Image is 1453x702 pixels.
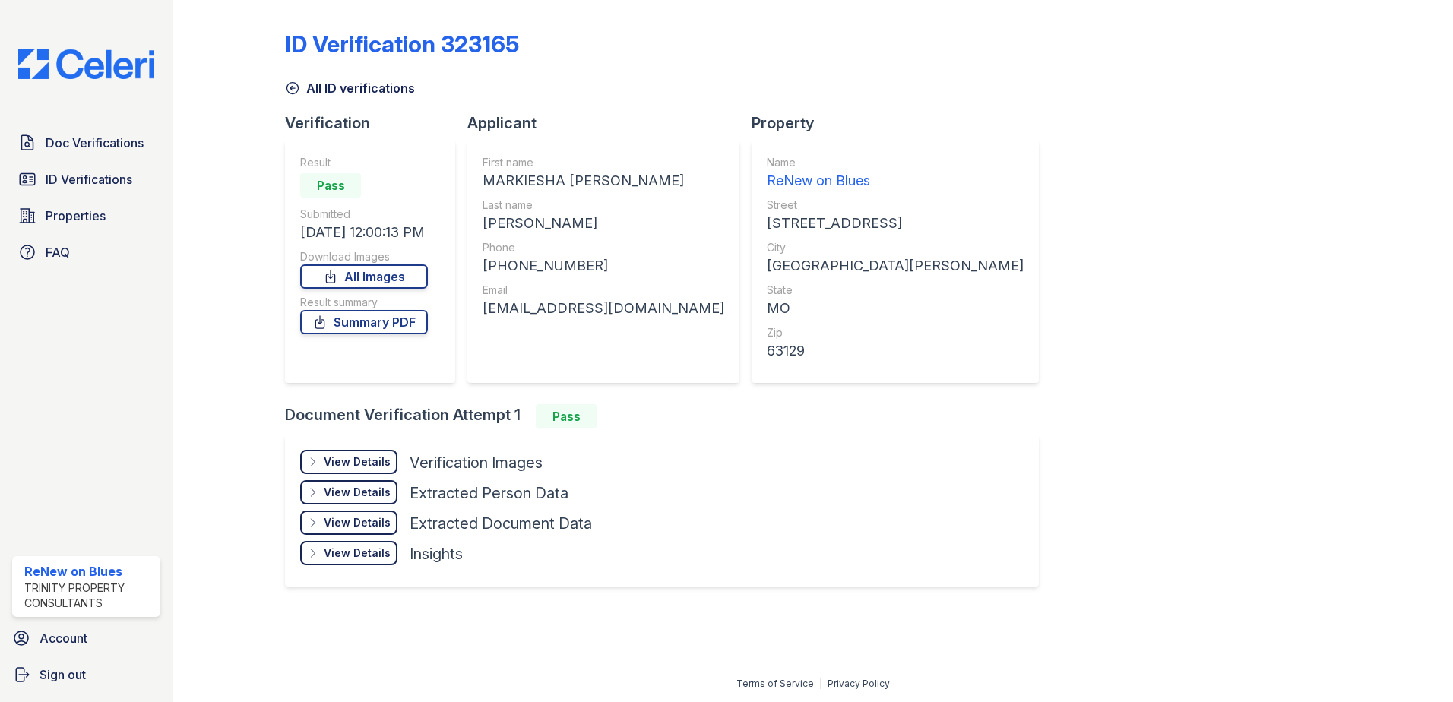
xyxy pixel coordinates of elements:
[767,325,1024,340] div: Zip
[483,170,724,191] div: MARKIESHA [PERSON_NAME]
[324,485,391,500] div: View Details
[483,198,724,213] div: Last name
[483,155,724,170] div: First name
[6,623,166,653] a: Account
[300,155,428,170] div: Result
[300,249,428,264] div: Download Images
[483,255,724,277] div: [PHONE_NUMBER]
[12,201,160,231] a: Properties
[300,173,361,198] div: Pass
[12,237,160,267] a: FAQ
[767,198,1024,213] div: Street
[483,298,724,319] div: [EMAIL_ADDRESS][DOMAIN_NAME]
[324,515,391,530] div: View Details
[300,295,428,310] div: Result summary
[24,580,154,611] div: Trinity Property Consultants
[767,340,1024,362] div: 63129
[828,678,890,689] a: Privacy Policy
[285,30,519,58] div: ID Verification 323165
[46,243,70,261] span: FAQ
[40,666,86,684] span: Sign out
[285,112,467,134] div: Verification
[752,112,1051,134] div: Property
[6,49,166,79] img: CE_Logo_Blue-a8612792a0a2168367f1c8372b55b34899dd931a85d93a1a3d3e32e68fde9ad4.png
[767,213,1024,234] div: [STREET_ADDRESS]
[300,310,428,334] a: Summary PDF
[467,112,752,134] div: Applicant
[767,155,1024,170] div: Name
[767,155,1024,191] a: Name ReNew on Blues
[410,513,592,534] div: Extracted Document Data
[285,79,415,97] a: All ID verifications
[324,545,391,561] div: View Details
[767,170,1024,191] div: ReNew on Blues
[300,264,428,289] a: All Images
[324,454,391,470] div: View Details
[46,170,132,188] span: ID Verifications
[767,255,1024,277] div: [GEOGRAPHIC_DATA][PERSON_NAME]
[483,240,724,255] div: Phone
[736,678,814,689] a: Terms of Service
[46,134,144,152] span: Doc Verifications
[767,283,1024,298] div: State
[46,207,106,225] span: Properties
[300,222,428,243] div: [DATE] 12:00:13 PM
[40,629,87,647] span: Account
[410,452,543,473] div: Verification Images
[6,659,166,690] a: Sign out
[285,404,1051,428] div: Document Verification Attempt 1
[536,404,597,428] div: Pass
[12,128,160,158] a: Doc Verifications
[767,240,1024,255] div: City
[12,164,160,194] a: ID Verifications
[819,678,822,689] div: |
[410,482,568,504] div: Extracted Person Data
[767,298,1024,319] div: MO
[483,283,724,298] div: Email
[300,207,428,222] div: Submitted
[24,562,154,580] div: ReNew on Blues
[483,213,724,234] div: [PERSON_NAME]
[410,543,463,564] div: Insights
